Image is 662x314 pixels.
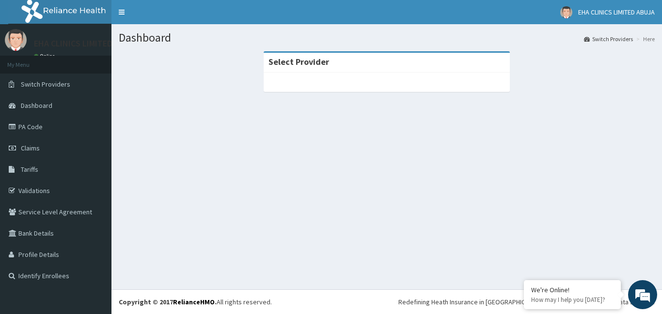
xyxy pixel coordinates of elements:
li: Here [634,35,655,43]
h1: Dashboard [119,31,655,44]
span: EHA CLINICS LIMITED ABUJA [578,8,655,16]
span: Tariffs [21,165,38,174]
span: Switch Providers [21,80,70,89]
div: We're Online! [531,285,614,294]
a: Online [34,53,57,60]
strong: Copyright © 2017 . [119,298,217,306]
p: EHA CLINICS LIMITED ABUJA [34,39,139,48]
a: Switch Providers [584,35,633,43]
p: How may I help you today? [531,296,614,304]
span: Claims [21,144,40,152]
img: User Image [5,29,27,51]
div: Redefining Heath Insurance in [GEOGRAPHIC_DATA] using Telemedicine and Data Science! [398,297,655,307]
img: User Image [560,6,572,18]
span: Dashboard [21,101,52,110]
footer: All rights reserved. [111,289,662,314]
strong: Select Provider [268,56,329,67]
a: RelianceHMO [173,298,215,306]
